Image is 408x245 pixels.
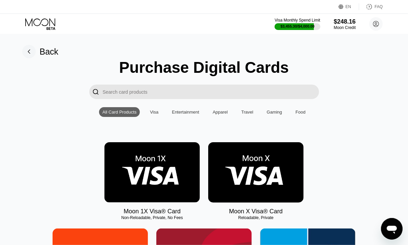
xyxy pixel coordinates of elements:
[124,208,181,215] div: Moon 1X Visa® Card
[238,107,257,117] div: Travel
[295,110,306,115] div: Food
[267,110,282,115] div: Gaming
[229,208,283,215] div: Moon X Visa® Card
[168,107,202,117] div: Entertainment
[346,4,351,9] div: EN
[119,58,289,76] div: Purchase Digital Cards
[104,215,200,220] div: Non-Reloadable, Private, No Fees
[89,85,103,99] div: 
[22,45,59,58] div: Back
[150,110,158,115] div: Visa
[99,107,140,117] div: All Card Products
[93,88,99,96] div: 
[147,107,162,117] div: Visa
[40,47,59,57] div: Back
[103,85,319,99] input: Search card products
[209,107,231,117] div: Apparel
[172,110,199,115] div: Entertainment
[281,24,315,28] div: $3,455.30 / $4,000.00
[213,110,228,115] div: Apparel
[334,18,356,25] div: $248.16
[381,218,403,240] iframe: Button to launch messaging window
[339,3,359,10] div: EN
[334,18,356,30] div: $248.16Moon Credit
[334,25,356,30] div: Moon Credit
[102,110,136,115] div: All Card Products
[275,18,320,30] div: Visa Monthly Spend Limit$3,455.30/$4,000.00
[359,3,383,10] div: FAQ
[263,107,286,117] div: Gaming
[208,215,304,220] div: Reloadable, Private
[292,107,309,117] div: Food
[375,4,383,9] div: FAQ
[275,18,320,23] div: Visa Monthly Spend Limit
[241,110,253,115] div: Travel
